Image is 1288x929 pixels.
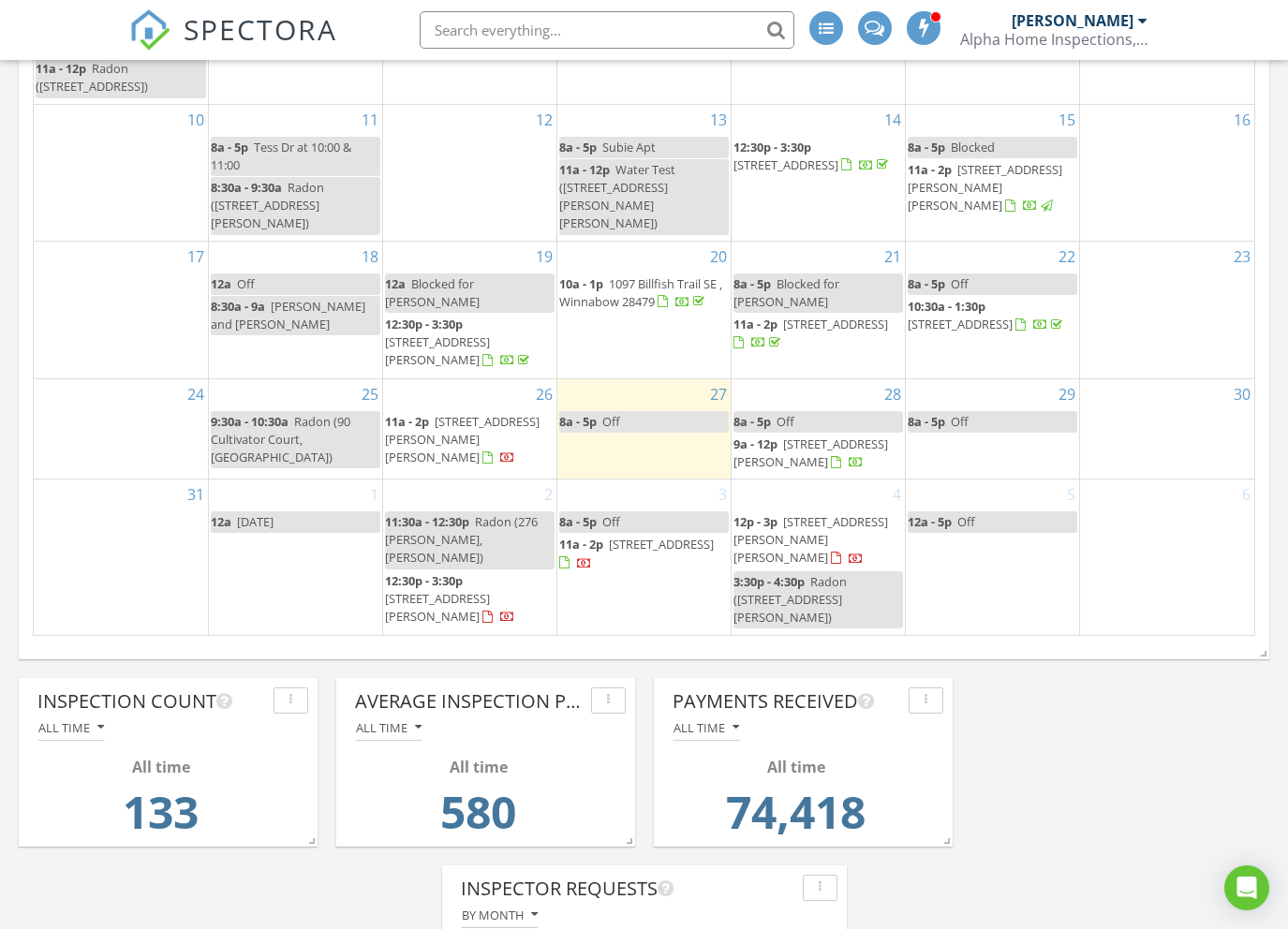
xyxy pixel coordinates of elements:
[211,139,351,173] span: Tess Dr at 10:00 & 11:00
[208,479,382,635] td: Go to September 1, 2025
[706,242,731,272] a: Go to August 20, 2025
[733,513,777,530] span: 12p - 3p
[1055,105,1079,135] a: Go to August 15, 2025
[602,513,620,530] span: Off
[385,275,480,310] span: Blocked for [PERSON_NAME]
[951,413,969,430] span: Off
[385,413,540,465] a: 11a - 2p [STREET_ADDRESS][PERSON_NAME][PERSON_NAME]
[43,756,278,778] div: All time
[37,687,266,715] div: Inspection Count
[732,378,906,479] td: Go to August 28, 2025
[385,314,555,373] a: 12:30p - 3:30p [STREET_ADDRESS][PERSON_NAME]
[532,379,556,409] a: Go to August 26, 2025
[906,104,1080,241] td: Go to August 15, 2025
[960,30,1147,49] div: Alpha Home Inspections, LLC
[462,908,538,922] div: By month
[906,241,1080,378] td: Go to August 22, 2025
[908,413,945,430] span: 8a - 5p
[356,721,422,734] div: All time
[43,778,278,857] td: 133
[706,379,731,409] a: Go to August 27, 2025
[906,378,1080,479] td: Go to August 29, 2025
[358,379,382,409] a: Go to August 25, 2025
[733,573,847,626] span: Radon ([STREET_ADDRESS][PERSON_NAME])
[208,104,382,241] td: Go to August 11, 2025
[1080,241,1254,378] td: Go to August 23, 2025
[881,242,905,272] a: Go to August 21, 2025
[559,513,597,530] span: 8a - 5p
[532,242,556,272] a: Go to August 19, 2025
[556,241,731,378] td: Go to August 20, 2025
[908,296,1077,336] a: 10:30a - 1:30p [STREET_ADDRESS]
[1224,865,1269,910] div: Open Intercom Messenger
[951,139,995,155] span: Blocked
[733,513,888,566] a: 12p - 3p [STREET_ADDRESS][PERSON_NAME][PERSON_NAME]
[609,536,714,553] span: [STREET_ADDRESS]
[908,316,1013,332] span: [STREET_ADDRESS]
[36,60,86,77] span: 11a - 12p
[733,316,888,350] a: 11a - 2p [STREET_ADDRESS]
[908,161,1062,214] a: 11a - 2p [STREET_ADDRESS][PERSON_NAME][PERSON_NAME]
[1063,479,1079,509] a: Go to September 5, 2025
[211,298,265,315] span: 8:30a - 9a
[556,104,731,241] td: Go to August 13, 2025
[678,756,913,778] div: All time
[559,534,729,574] a: 11a - 2p [STREET_ADDRESS]
[908,298,985,315] span: 10:30a - 1:30p
[908,275,945,292] span: 8a - 5p
[366,479,382,509] a: Go to September 1, 2025
[733,435,777,452] span: 9a - 12p
[382,378,556,479] td: Go to August 26, 2025
[385,572,515,625] a: 12:30p - 3:30p [STREET_ADDRESS][PERSON_NAME]
[732,241,906,378] td: Go to August 21, 2025
[674,721,739,734] div: All time
[733,513,888,566] span: [STREET_ADDRESS][PERSON_NAME][PERSON_NAME]
[355,687,584,715] div: Average Inspection Price
[559,536,603,553] span: 11a - 2p
[559,161,610,178] span: 11a - 12p
[420,11,794,49] input: Search everything...
[908,513,952,530] span: 12a - 5p
[559,536,714,570] a: 11a - 2p [STREET_ADDRESS]
[461,875,795,903] div: Inspector Requests
[559,139,597,155] span: 8a - 5p
[559,413,597,430] span: 8a - 5p
[382,479,556,635] td: Go to September 2, 2025
[732,479,906,635] td: Go to September 4, 2025
[602,413,620,430] span: Off
[733,434,903,474] a: 9a - 12p [STREET_ADDRESS][PERSON_NAME]
[208,378,382,479] td: Go to August 25, 2025
[385,333,490,368] span: [STREET_ADDRESS][PERSON_NAME]
[559,275,722,310] a: 10a - 1p 1097 Billfish Trail SE , Winnabow 28479
[385,316,463,332] span: 12:30p - 3:30p
[184,479,208,509] a: Go to August 31, 2025
[1238,479,1254,509] a: Go to September 6, 2025
[385,572,463,589] span: 12:30p - 3:30p
[34,104,208,241] td: Go to August 10, 2025
[889,479,905,509] a: Go to September 4, 2025
[908,161,1062,214] span: [STREET_ADDRESS][PERSON_NAME][PERSON_NAME]
[382,104,556,241] td: Go to August 12, 2025
[556,378,731,479] td: Go to August 27, 2025
[211,139,248,155] span: 8a - 5p
[358,105,382,135] a: Go to August 11, 2025
[733,275,839,310] span: Blocked for [PERSON_NAME]
[532,105,556,135] a: Go to August 12, 2025
[673,687,901,715] div: Payments Received
[1055,379,1079,409] a: Go to August 29, 2025
[732,104,906,241] td: Go to August 14, 2025
[673,715,740,741] button: All time
[1080,378,1254,479] td: Go to August 30, 2025
[733,275,771,292] span: 8a - 5p
[1080,479,1254,635] td: Go to September 6, 2025
[211,413,289,430] span: 9:30a - 10:30a
[211,179,324,231] span: Radon ([STREET_ADDRESS][PERSON_NAME])
[783,316,888,332] span: [STREET_ADDRESS]
[733,139,811,155] span: 12:30p - 3:30p
[1055,242,1079,272] a: Go to August 22, 2025
[129,9,170,51] img: The Best Home Inspection Software - Spectora
[385,316,533,368] a: 12:30p - 3:30p [STREET_ADDRESS][PERSON_NAME]
[706,105,731,135] a: Go to August 13, 2025
[385,413,429,430] span: 11a - 2p
[559,273,729,314] a: 10a - 1p 1097 Billfish Trail SE , Winnabow 28479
